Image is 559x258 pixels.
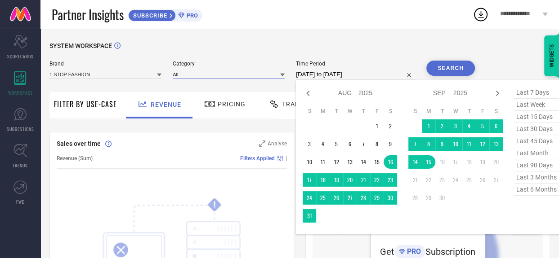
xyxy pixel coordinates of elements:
[214,200,216,210] tspan: !
[435,108,449,115] th: Tuesday
[370,108,384,115] th: Friday
[492,88,503,99] div: Next month
[408,173,422,187] td: Sun Sep 21 2025
[449,137,462,151] td: Wed Sep 10 2025
[435,173,449,187] td: Tue Sep 23 2025
[316,108,330,115] th: Monday
[303,155,316,169] td: Sun Aug 10 2025
[462,137,476,151] td: Thu Sep 11 2025
[8,89,33,96] span: WORKSPACE
[473,6,489,22] div: Open download list
[422,137,435,151] td: Mon Sep 08 2025
[476,137,489,151] td: Fri Sep 12 2025
[514,159,559,171] span: last 90 days
[296,69,415,80] input: Select time period
[384,191,397,205] td: Sat Aug 30 2025
[316,173,330,187] td: Mon Aug 18 2025
[435,155,449,169] td: Tue Sep 16 2025
[384,119,397,133] td: Sat Aug 02 2025
[514,87,559,99] span: last 7 days
[303,108,316,115] th: Sunday
[357,155,370,169] td: Thu Aug 14 2025
[218,101,246,108] span: Pricing
[151,101,181,108] span: Revenue
[357,108,370,115] th: Thursday
[384,155,397,169] td: Sat Aug 16 2025
[54,99,117,109] span: Filter By Use-Case
[173,61,285,67] span: Category
[514,123,559,135] span: last 30 days
[476,155,489,169] td: Fri Sep 19 2025
[408,191,422,205] td: Sun Sep 28 2025
[514,171,559,184] span: last 3 months
[449,119,462,133] td: Wed Sep 03 2025
[489,137,503,151] td: Sat Sep 13 2025
[52,5,124,24] span: Partner Insights
[384,173,397,187] td: Sat Aug 23 2025
[316,155,330,169] td: Mon Aug 11 2025
[408,137,422,151] td: Sun Sep 07 2025
[296,61,415,67] span: Time Period
[425,246,475,257] span: Subscription
[489,119,503,133] td: Sat Sep 06 2025
[357,173,370,187] td: Thu Aug 21 2025
[370,119,384,133] td: Fri Aug 01 2025
[426,61,475,76] button: Search
[408,108,422,115] th: Sunday
[303,209,316,223] td: Sun Aug 31 2025
[343,137,357,151] td: Wed Aug 06 2025
[282,101,310,108] span: Traffic
[435,191,449,205] td: Tue Sep 30 2025
[384,137,397,151] td: Sat Aug 09 2025
[462,155,476,169] td: Thu Sep 18 2025
[240,155,275,162] span: Filters Applied
[16,198,25,205] span: FWD
[330,137,343,151] td: Tue Aug 05 2025
[514,135,559,147] span: last 45 days
[489,155,503,169] td: Sat Sep 20 2025
[408,155,422,169] td: Sun Sep 14 2025
[384,108,397,115] th: Saturday
[514,184,559,196] span: last 6 months
[449,108,462,115] th: Wednesday
[13,162,28,169] span: TRENDS
[422,119,435,133] td: Mon Sep 01 2025
[422,191,435,205] td: Mon Sep 29 2025
[370,155,384,169] td: Fri Aug 15 2025
[476,119,489,133] td: Fri Sep 05 2025
[449,155,462,169] td: Wed Sep 17 2025
[422,155,435,169] td: Mon Sep 15 2025
[462,173,476,187] td: Thu Sep 25 2025
[57,155,93,162] span: Revenue (Sum)
[49,42,112,49] span: SYSTEM WORKSPACE
[259,140,265,147] svg: Zoom
[476,108,489,115] th: Friday
[286,155,287,162] span: |
[462,119,476,133] td: Thu Sep 04 2025
[343,173,357,187] td: Wed Aug 20 2025
[49,61,161,67] span: Brand
[476,173,489,187] td: Fri Sep 26 2025
[330,108,343,115] th: Tuesday
[184,12,198,19] span: PRO
[380,246,394,257] span: Get
[462,108,476,115] th: Thursday
[303,137,316,151] td: Sun Aug 03 2025
[435,119,449,133] td: Tue Sep 02 2025
[343,191,357,205] td: Wed Aug 27 2025
[330,173,343,187] td: Tue Aug 19 2025
[303,191,316,205] td: Sun Aug 24 2025
[422,108,435,115] th: Monday
[514,99,559,111] span: last week
[343,108,357,115] th: Wednesday
[57,140,101,147] span: Sales over time
[303,173,316,187] td: Sun Aug 17 2025
[435,137,449,151] td: Tue Sep 09 2025
[370,137,384,151] td: Fri Aug 08 2025
[449,173,462,187] td: Wed Sep 24 2025
[7,126,34,132] span: SUGGESTIONS
[316,137,330,151] td: Mon Aug 04 2025
[514,111,559,123] span: last 15 days
[405,247,421,256] span: PRO
[129,12,170,19] span: SUBSCRIBE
